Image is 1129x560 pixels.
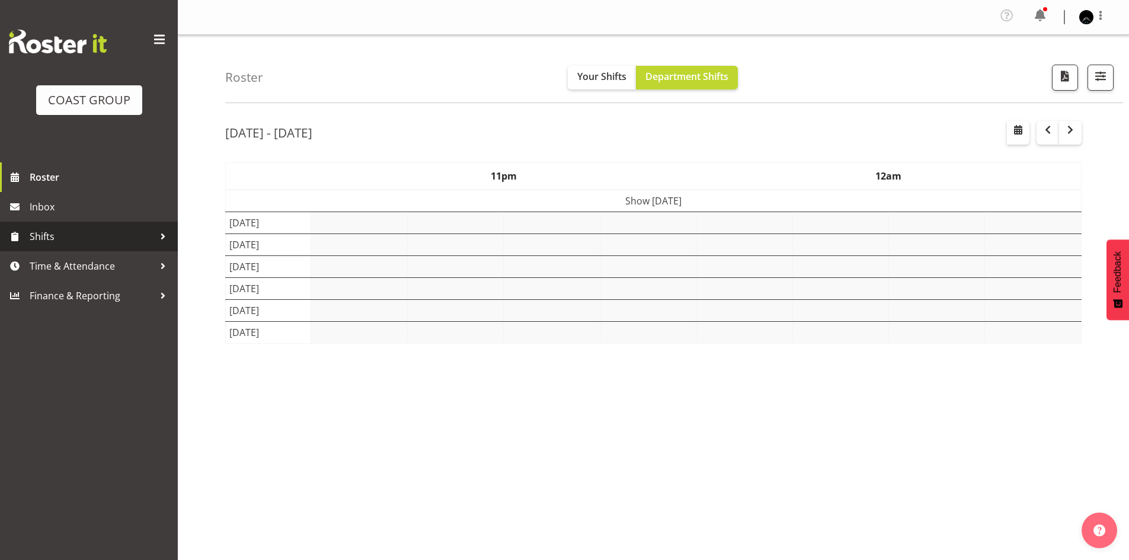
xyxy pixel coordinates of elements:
[30,287,154,305] span: Finance & Reporting
[226,234,311,256] td: [DATE]
[30,257,154,275] span: Time & Attendance
[1112,251,1123,293] span: Feedback
[226,300,311,322] td: [DATE]
[577,70,626,83] span: Your Shifts
[48,91,130,109] div: COAST GROUP
[1007,121,1029,145] button: Select a specific date within the roster.
[226,278,311,300] td: [DATE]
[226,322,311,344] td: [DATE]
[311,163,696,190] th: 11pm
[1106,239,1129,320] button: Feedback - Show survey
[30,168,172,186] span: Roster
[1088,65,1114,91] button: Filter Shifts
[225,125,312,140] h2: [DATE] - [DATE]
[226,212,311,234] td: [DATE]
[1079,10,1093,24] img: shaun-keutenius0ff793f61f4a2ef45f7a32347998d1b3.png
[1052,65,1078,91] button: Download a PDF of the roster according to the set date range.
[1093,524,1105,536] img: help-xxl-2.png
[226,190,1082,212] td: Show [DATE]
[225,71,263,84] h4: Roster
[636,66,738,89] button: Department Shifts
[9,30,107,53] img: Rosterit website logo
[226,256,311,278] td: [DATE]
[568,66,636,89] button: Your Shifts
[645,70,728,83] span: Department Shifts
[30,228,154,245] span: Shifts
[696,163,1082,190] th: 12am
[30,198,172,216] span: Inbox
